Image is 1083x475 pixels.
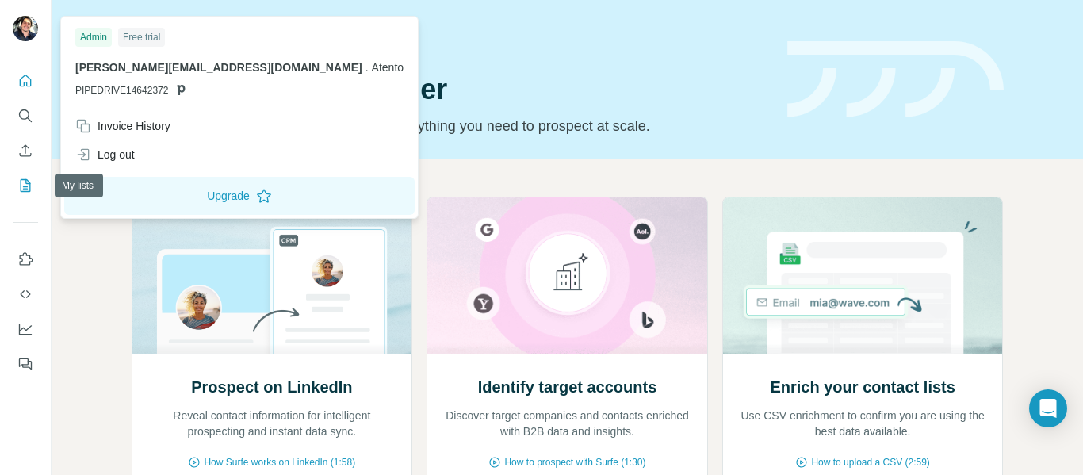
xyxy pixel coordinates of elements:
div: Admin [75,28,112,47]
p: Reveal contact information for intelligent prospecting and instant data sync. [148,408,396,439]
button: Enrich CSV [13,136,38,165]
button: Search [13,102,38,130]
span: [PERSON_NAME][EMAIL_ADDRESS][DOMAIN_NAME] [75,61,362,74]
span: How to prospect with Surfe (1:30) [504,455,645,469]
button: Quick start [13,67,38,95]
div: Free trial [118,28,165,47]
span: Atento [372,61,404,74]
button: Use Surfe API [13,280,38,308]
img: Enrich your contact lists [722,197,1004,354]
span: . [365,61,369,74]
p: Use CSV enrichment to confirm you are using the best data available. [739,408,987,439]
h2: Identify target accounts [478,376,657,398]
button: My lists [13,171,38,200]
div: Invoice History [75,118,170,134]
p: Pick your starting point and we’ll provide everything you need to prospect at scale. [132,115,768,137]
img: Prospect on LinkedIn [132,197,413,354]
h1: Let’s prospect together [132,74,768,105]
span: How to upload a CSV (2:59) [811,455,929,469]
div: Quick start [132,29,768,45]
p: Discover target companies and contacts enriched with B2B data and insights. [443,408,691,439]
div: Log out [75,147,135,163]
img: banner [787,41,1004,118]
button: Use Surfe on LinkedIn [13,245,38,274]
div: Open Intercom Messenger [1029,389,1067,427]
span: PIPEDRIVE14642372 [75,83,168,98]
h2: Enrich your contact lists [770,376,955,398]
img: Identify target accounts [427,197,708,354]
span: How Surfe works on LinkedIn (1:58) [204,455,355,469]
img: Avatar [13,16,38,41]
h2: Prospect on LinkedIn [191,376,352,398]
button: Dashboard [13,315,38,343]
button: Upgrade [64,177,415,215]
button: Feedback [13,350,38,378]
